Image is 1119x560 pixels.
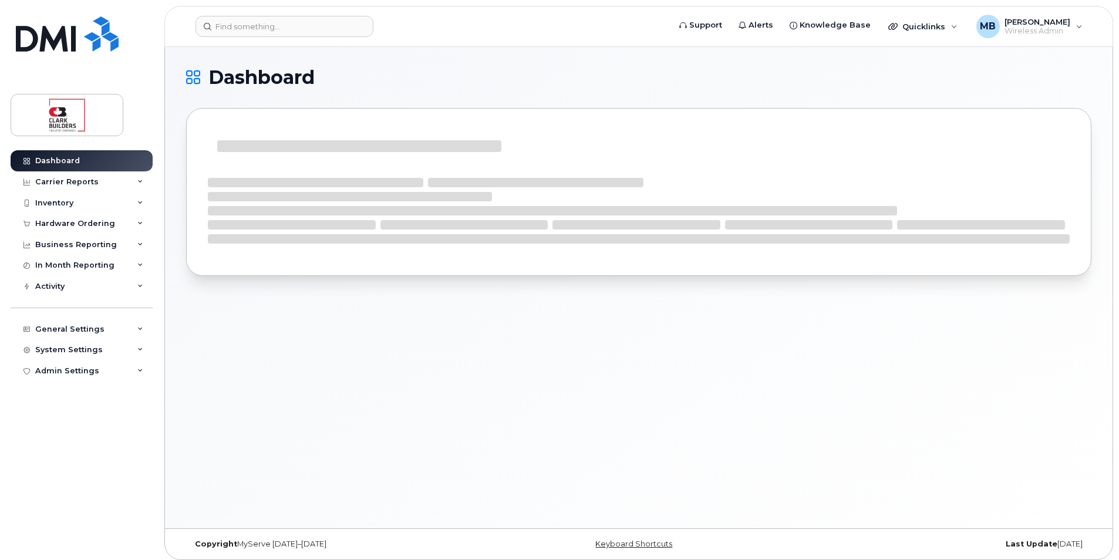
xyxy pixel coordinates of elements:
strong: Last Update [1006,539,1057,548]
div: MyServe [DATE]–[DATE] [186,539,488,549]
a: Keyboard Shortcuts [595,539,672,548]
strong: Copyright [195,539,237,548]
div: [DATE] [790,539,1091,549]
span: Dashboard [208,69,315,86]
